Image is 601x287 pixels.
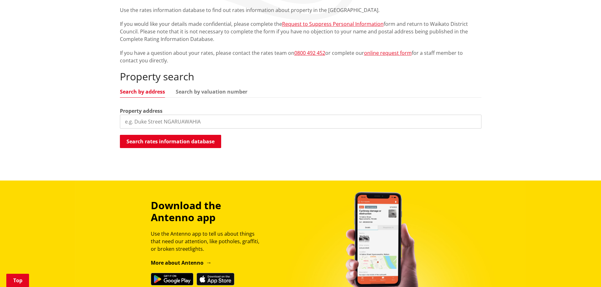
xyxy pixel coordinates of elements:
h3: Download the Antenno app [151,199,265,224]
a: Search by valuation number [176,89,247,94]
p: Use the rates information database to find out rates information about property in the [GEOGRAPHI... [120,6,481,14]
a: Search by address [120,89,165,94]
a: Top [6,274,29,287]
a: 0800 492 452 [294,49,325,56]
iframe: Messenger Launcher [572,261,595,283]
a: Request to Suppress Personal Information [282,20,384,27]
input: e.g. Duke Street NGARUAWAHIA [120,115,481,129]
button: Search rates information database [120,135,221,148]
p: If you would like your details made confidential, please complete the form and return to Waikato ... [120,20,481,43]
img: Get it on Google Play [151,273,193,285]
a: online request form [364,49,412,56]
p: If you have a question about your rates, please contact the rates team on or complete our for a s... [120,49,481,64]
img: Download on the App Store [197,273,234,285]
h2: Property search [120,71,481,83]
a: More about Antenno [151,259,212,266]
p: Use the Antenno app to tell us about things that need our attention, like potholes, graffiti, or ... [151,230,265,253]
label: Property address [120,107,162,115]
